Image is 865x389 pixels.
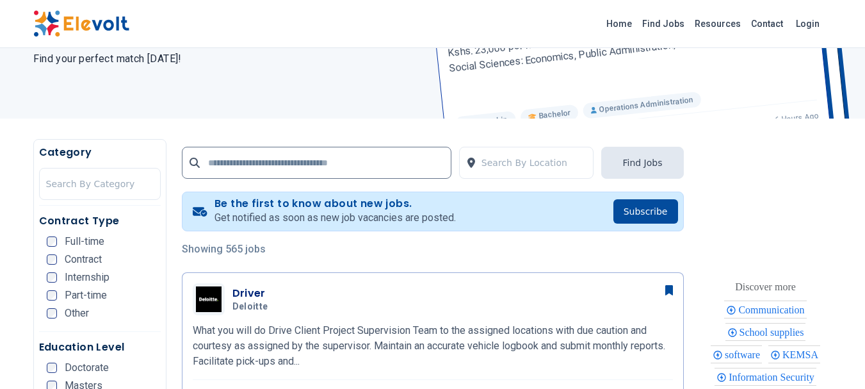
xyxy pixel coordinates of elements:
[740,327,808,338] span: School supplies
[637,13,690,34] a: Find Jobs
[711,345,762,363] div: software
[214,197,456,210] h4: Be the first to know about new jobs.
[729,372,818,383] span: Information Security
[232,301,268,313] span: Deloitte
[196,286,222,312] img: Deloitte
[47,254,57,265] input: Contract
[65,254,102,265] span: Contract
[232,286,273,301] h3: Driver
[47,290,57,301] input: Part-time
[65,363,109,373] span: Doctorate
[601,147,683,179] button: Find Jobs
[193,323,673,369] p: What you will do Drive Client Project Supervision Team to the assigned locations with due caution...
[39,340,161,355] h5: Education Level
[47,308,57,319] input: Other
[601,13,637,34] a: Home
[725,323,806,341] div: School supplies
[746,13,788,34] a: Contact
[768,345,820,363] div: KEMSA
[735,278,796,296] div: These are topics related to the article that might interest you
[65,236,104,247] span: Full-time
[65,272,109,283] span: Internship
[690,13,746,34] a: Resources
[788,11,827,37] a: Login
[725,349,764,360] span: software
[47,272,57,283] input: Internship
[613,199,678,224] button: Subscribe
[724,301,806,319] div: Communication
[801,327,865,389] iframe: Chat Widget
[65,290,107,301] span: Part-time
[182,242,684,257] p: Showing 565 jobs
[33,10,129,37] img: Elevolt
[214,210,456,226] p: Get notified as soon as new job vacancies are posted.
[782,349,822,360] span: KEMSA
[39,213,161,229] h5: Contract Type
[47,236,57,247] input: Full-time
[738,304,808,315] span: Communication
[65,308,89,319] span: Other
[47,363,57,373] input: Doctorate
[715,368,816,386] div: Information Security
[39,145,161,160] h5: Category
